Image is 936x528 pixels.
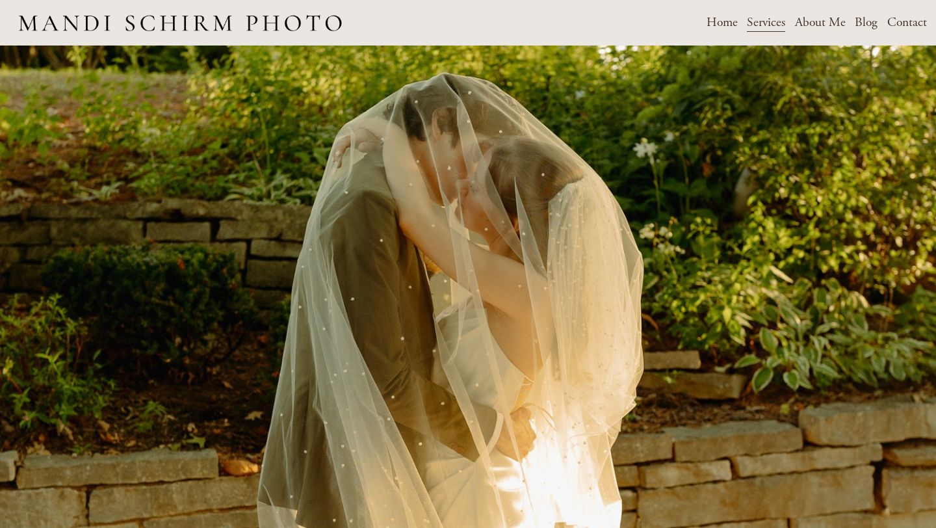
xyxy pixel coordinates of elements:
[747,12,785,33] span: Services
[855,11,877,34] a: Blog
[887,11,927,34] a: Contact
[795,11,846,34] a: About Me
[747,11,785,34] a: folder dropdown
[707,11,738,34] a: Home
[9,1,351,44] img: Des Moines Wedding Photographer - Mandi Schirm Photo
